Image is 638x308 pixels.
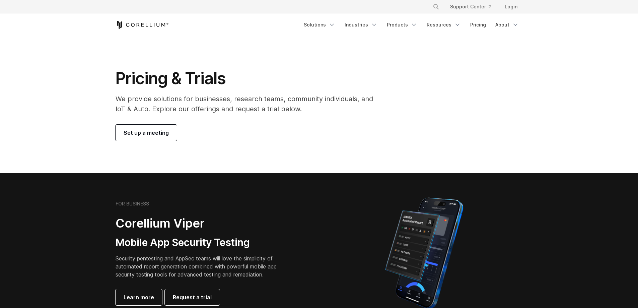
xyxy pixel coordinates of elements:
h2: Corellium Viper [116,216,287,231]
span: Set up a meeting [124,129,169,137]
a: Solutions [300,19,339,31]
a: Resources [423,19,465,31]
a: Request a trial [165,289,220,305]
a: Pricing [466,19,490,31]
a: Corellium Home [116,21,169,29]
a: Learn more [116,289,162,305]
p: Security pentesting and AppSec teams will love the simplicity of automated report generation comb... [116,254,287,279]
p: We provide solutions for businesses, research teams, community individuals, and IoT & Auto. Explo... [116,94,382,114]
iframe: Intercom live chat [615,285,631,301]
a: About [491,19,523,31]
div: Navigation Menu [300,19,523,31]
a: Login [499,1,523,13]
h6: FOR BUSINESS [116,201,149,207]
a: Industries [341,19,381,31]
button: Search [430,1,442,13]
a: Products [383,19,421,31]
a: Set up a meeting [116,125,177,141]
div: Navigation Menu [425,1,523,13]
a: Support Center [445,1,497,13]
span: Request a trial [173,293,212,301]
h3: Mobile App Security Testing [116,236,287,249]
h1: Pricing & Trials [116,68,382,88]
span: Learn more [124,293,154,301]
